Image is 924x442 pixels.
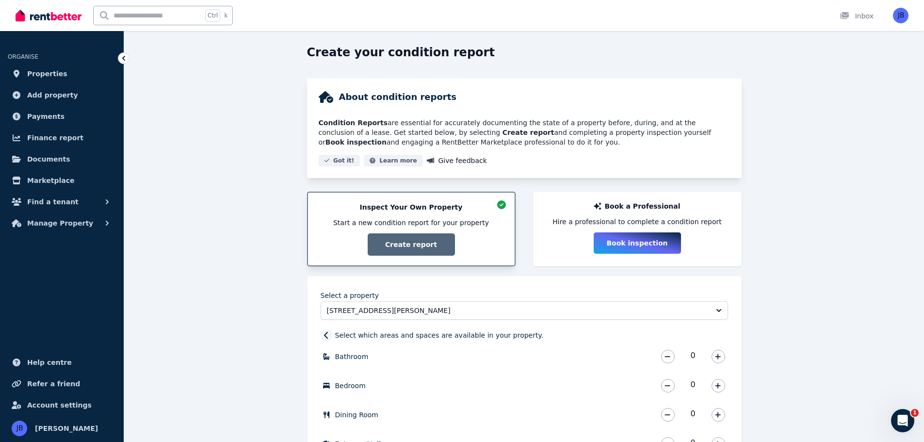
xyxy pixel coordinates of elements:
span: Add property [27,89,78,101]
span: [STREET_ADDRESS][PERSON_NAME] [327,306,708,315]
span: Marketplace [27,175,74,186]
span: k [224,12,227,19]
a: Account settings [8,395,116,415]
span: Help centre [27,357,72,368]
img: RentBetter [16,8,81,23]
p: are essential for accurately documenting the state of a property before, during, and at the concl... [319,118,730,147]
span: ORGANISE [8,53,38,60]
span: Payments [27,111,65,122]
label: Select a property [321,292,379,299]
span: Documents [27,153,70,165]
button: Got it! [319,155,360,166]
strong: Condition Reports [319,119,388,127]
a: Properties [8,64,116,83]
span: Start a new condition report for your property [333,218,489,228]
h2: About condition reports [339,90,457,104]
span: Ctrl [205,9,220,22]
a: Help centre [8,353,116,372]
a: Marketplace [8,171,116,190]
span: 1 [911,409,919,417]
a: Payments [8,107,116,126]
span: Account settings [27,399,92,411]
a: Documents [8,149,116,169]
strong: Create report [503,129,554,136]
span: [PERSON_NAME] [35,423,98,434]
span: 0 [678,350,709,363]
label: Bathroom [335,352,369,361]
button: Learn more [364,155,422,166]
label: Dining Room [335,410,379,420]
label: Bedroom [335,381,366,391]
span: 0 [678,408,709,422]
div: Inbox [840,11,874,21]
img: JACQUELINE BARRY [893,8,908,23]
h1: Create your condition report [307,45,495,60]
strong: Book inspection [325,138,387,146]
a: Finance report [8,128,116,147]
button: [STREET_ADDRESS][PERSON_NAME] [321,301,728,320]
span: Finance report [27,132,83,144]
button: Book inspection [594,232,681,254]
span: Hire a professional to complete a condition report [552,217,722,227]
span: Refer a friend [27,378,80,390]
p: Book a Professional [604,201,680,211]
img: JACQUELINE BARRY [12,421,27,436]
button: Find a tenant [8,192,116,212]
p: Inspect Your Own Property [360,202,463,212]
button: Manage Property [8,213,116,233]
a: Give feedback [427,155,487,166]
span: Manage Property [27,217,93,229]
a: Add property [8,85,116,105]
a: Refer a friend [8,374,116,393]
span: Find a tenant [27,196,79,208]
span: Properties [27,68,67,80]
p: Select which areas and spaces are available in your property. [335,330,544,340]
span: 0 [678,379,709,393]
iframe: Intercom live chat [891,409,914,432]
